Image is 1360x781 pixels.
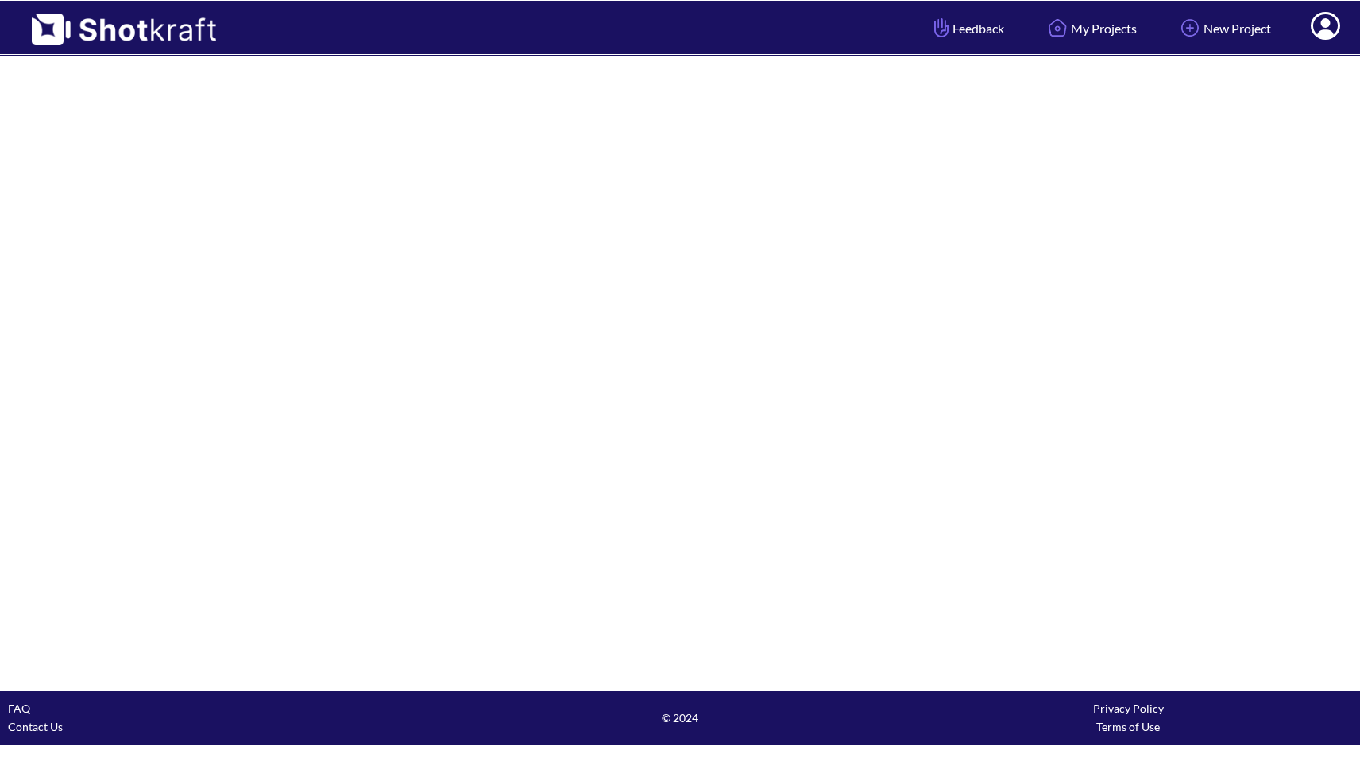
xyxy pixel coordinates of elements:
a: New Project [1165,7,1283,49]
div: Terms of Use [904,717,1352,736]
a: My Projects [1032,7,1149,49]
img: Home Icon [1044,14,1071,41]
span: Feedback [930,19,1004,37]
div: Privacy Policy [904,699,1352,717]
span: © 2024 [456,709,904,727]
img: Add Icon [1176,14,1204,41]
img: Hand Icon [930,14,952,41]
a: Contact Us [8,720,63,733]
a: FAQ [8,702,30,715]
